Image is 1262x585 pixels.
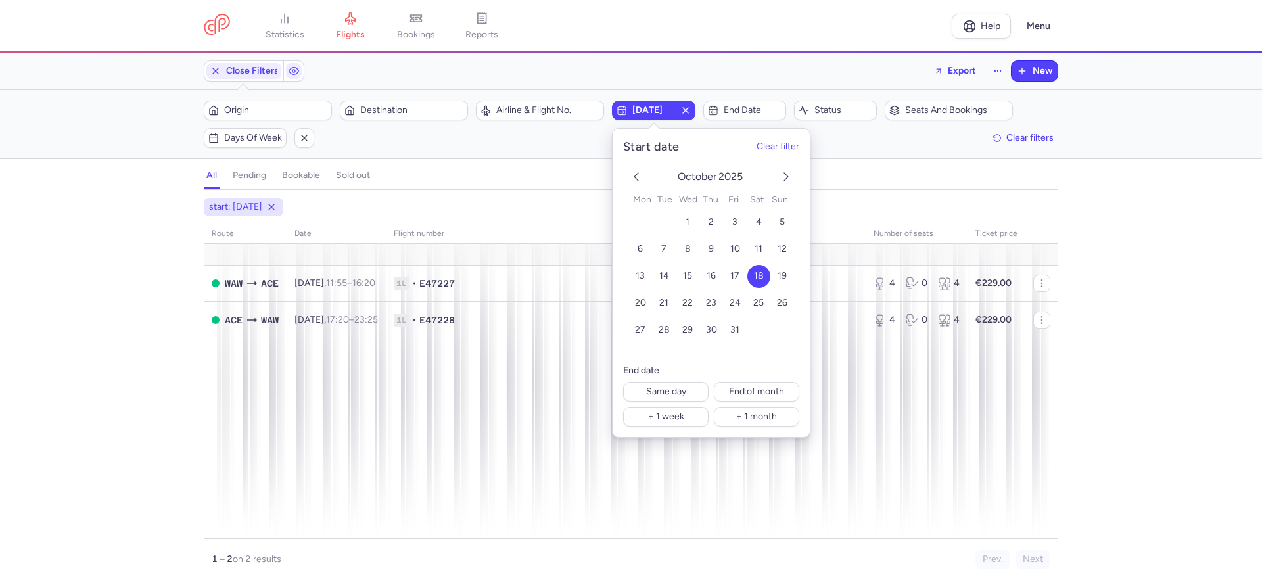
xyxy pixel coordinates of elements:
[753,298,764,309] span: 25
[755,244,762,255] span: 11
[659,298,668,309] span: 21
[777,298,787,309] span: 26
[212,316,220,324] span: OPEN
[925,60,985,82] button: Export
[685,244,691,255] span: 8
[659,325,670,336] span: 28
[780,217,785,228] span: 5
[294,314,378,325] span: [DATE],
[612,101,695,120] button: [DATE]
[771,265,794,288] button: 19
[449,12,515,41] a: reports
[906,277,927,290] div: 0
[352,277,375,289] time: 16:20
[948,66,976,76] span: Export
[678,170,718,183] span: October
[676,292,699,315] button: 22
[771,292,794,315] button: 26
[866,224,968,244] th: number of seats
[204,61,283,81] button: Close Filters
[209,200,262,214] span: start: [DATE]
[975,314,1012,325] strong: €229.00
[981,21,1000,31] span: Help
[336,170,370,181] h4: sold out
[653,238,676,261] button: 7
[676,265,699,288] button: 15
[988,128,1058,148] button: Clear filters
[938,277,960,290] div: 4
[204,101,332,120] button: Origin
[354,314,378,325] time: 23:25
[771,211,794,234] button: 5
[653,265,676,288] button: 14
[225,276,243,291] span: Frederic Chopin, Warsaw, Poland
[204,14,230,38] a: CitizenPlane red outlined logo
[709,244,714,255] span: 9
[465,29,498,41] span: reports
[394,277,409,290] span: 1L
[623,139,680,154] h5: Start date
[778,244,787,255] span: 12
[397,29,435,41] span: bookings
[676,319,699,342] button: 29
[730,244,740,255] span: 10
[706,325,717,336] span: 30
[623,382,709,402] button: Same day
[676,238,699,261] button: 8
[632,105,674,116] span: [DATE]
[756,217,762,228] span: 4
[885,101,1013,120] button: Seats and bookings
[287,224,386,244] th: date
[204,224,287,244] th: route
[874,277,895,290] div: 4
[754,271,764,282] span: 18
[233,553,281,565] span: on 2 results
[623,365,799,377] h6: End date
[266,29,304,41] span: statistics
[874,314,895,327] div: 4
[730,271,739,282] span: 17
[700,265,723,288] button: 16
[212,279,220,287] span: OPEN
[757,142,799,152] button: Clear filter
[206,170,217,181] h4: all
[683,271,692,282] span: 15
[340,101,468,120] button: Destination
[732,217,737,228] span: 3
[794,101,877,120] button: Status
[496,105,599,116] span: Airline & Flight No.
[724,105,782,116] span: End date
[700,319,723,342] button: 30
[412,277,417,290] span: •
[700,238,723,261] button: 9
[814,105,872,116] span: Status
[224,133,282,143] span: Days of week
[629,265,652,288] button: 13
[952,14,1011,39] a: Help
[419,277,455,290] span: E47227
[1016,550,1050,569] button: Next
[635,298,646,309] span: 20
[724,319,747,342] button: 31
[282,170,320,181] h4: bookable
[360,105,463,116] span: Destination
[317,12,383,41] a: flights
[1033,66,1052,76] span: New
[294,277,375,289] span: [DATE],
[676,211,699,234] button: 1
[975,277,1012,289] strong: €229.00
[938,314,960,327] div: 4
[261,276,279,291] span: Lanzarote, Lanzarote, Spain
[629,238,652,261] button: 6
[653,319,676,342] button: 28
[747,265,770,288] button: 18
[386,224,866,244] th: Flight number
[628,169,644,187] button: previous month
[224,105,327,116] span: Origin
[747,211,770,234] button: 4
[326,277,375,289] span: –
[412,314,417,327] span: •
[1019,14,1058,39] button: Menu
[233,170,266,181] h4: pending
[261,313,279,327] span: Frederic Chopin, Warsaw, Poland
